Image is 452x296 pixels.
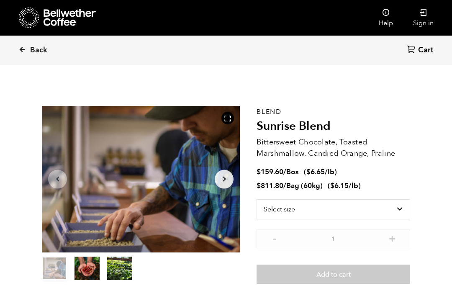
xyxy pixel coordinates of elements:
[257,119,410,134] h2: Sunrise Blend
[257,181,283,190] bdi: 811.80
[328,181,361,190] span: ( )
[30,45,47,55] span: Back
[257,167,261,177] span: $
[387,234,398,242] button: +
[330,181,349,190] bdi: 6.15
[418,45,433,55] span: Cart
[349,181,358,190] span: /lb
[407,45,435,56] a: Cart
[257,136,410,159] p: Bittersweet Chocolate, Toasted Marshmallow, Candied Orange, Praline
[257,265,410,284] button: Add to cart
[286,181,323,190] span: Bag (60kg)
[283,181,286,190] span: /
[257,167,283,177] bdi: 159.60
[325,167,334,177] span: /lb
[306,167,311,177] span: $
[306,167,325,177] bdi: 6.65
[257,181,261,190] span: $
[330,181,334,190] span: $
[304,167,337,177] span: ( )
[269,234,280,242] button: -
[286,167,299,177] span: Box
[283,167,286,177] span: /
